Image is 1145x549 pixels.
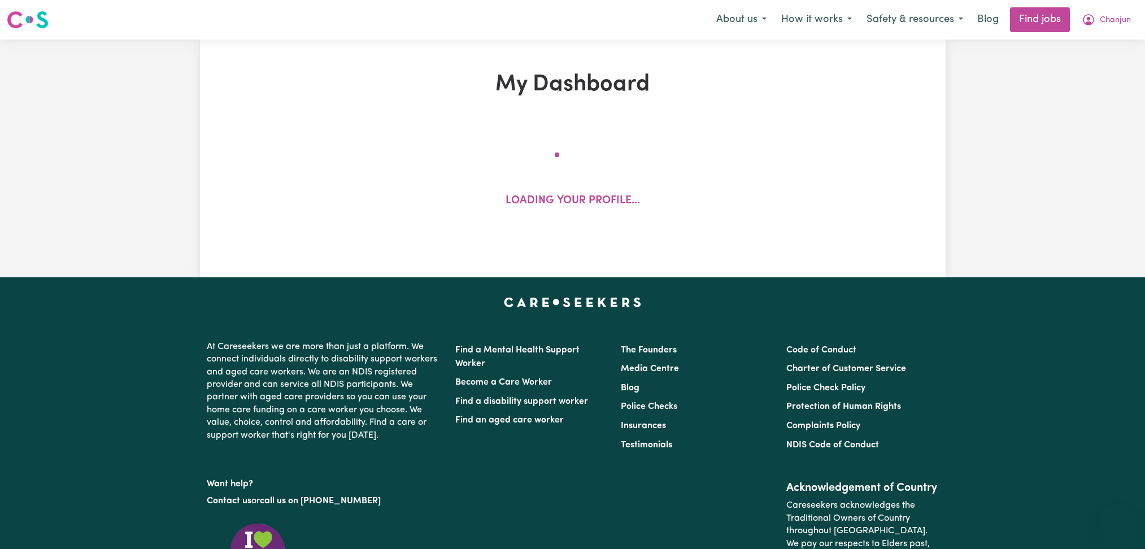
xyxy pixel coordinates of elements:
[7,10,49,30] img: Careseekers logo
[621,402,677,411] a: Police Checks
[207,336,442,446] p: At Careseekers we are more than just a platform. We connect individuals directly to disability su...
[455,346,580,368] a: Find a Mental Health Support Worker
[621,421,666,430] a: Insurances
[207,490,442,512] p: or
[786,481,938,495] h2: Acknowledgement of Country
[455,378,552,387] a: Become a Care Worker
[1100,504,1136,540] iframe: Button to launch messaging window
[1074,8,1138,32] button: My Account
[455,416,564,425] a: Find an aged care worker
[506,193,640,210] p: Loading your profile...
[504,298,641,307] a: Careseekers home page
[786,441,879,450] a: NDIS Code of Conduct
[1010,7,1070,32] a: Find jobs
[455,397,588,406] a: Find a disability support worker
[7,7,49,33] a: Careseekers logo
[1100,14,1131,27] span: Chanjun
[207,496,251,506] a: Contact us
[709,8,774,32] button: About us
[786,364,906,373] a: Charter of Customer Service
[260,496,381,506] a: call us on [PHONE_NUMBER]
[786,384,865,393] a: Police Check Policy
[859,8,970,32] button: Safety & resources
[786,421,860,430] a: Complaints Policy
[786,402,901,411] a: Protection of Human Rights
[621,441,672,450] a: Testimonials
[786,346,856,355] a: Code of Conduct
[207,473,442,490] p: Want help?
[621,384,639,393] a: Blog
[621,364,679,373] a: Media Centre
[331,71,815,98] h1: My Dashboard
[621,346,677,355] a: The Founders
[970,7,1005,32] a: Blog
[774,8,859,32] button: How it works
